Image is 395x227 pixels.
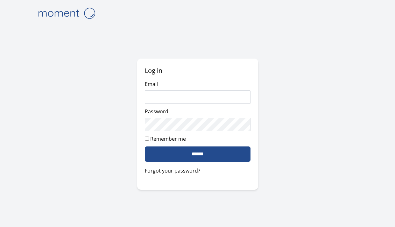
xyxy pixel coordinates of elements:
label: Remember me [150,135,186,142]
label: Email [145,81,158,88]
h2: Log in [145,66,250,75]
img: logo-4e3dc11c47720685a147b03b5a06dd966a58ff35d612b21f08c02c0306f2b779.png [35,5,98,21]
a: Forgot your password? [145,167,250,174]
label: Password [145,108,168,115]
